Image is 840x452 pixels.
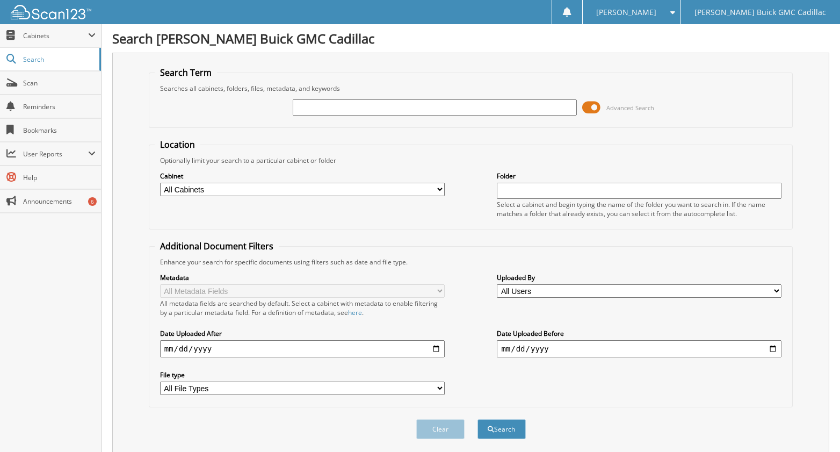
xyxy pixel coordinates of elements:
[497,200,781,218] div: Select a cabinet and begin typing the name of the folder you want to search in. If the name match...
[596,9,656,16] span: [PERSON_NAME]
[23,173,96,182] span: Help
[160,370,445,379] label: File type
[23,102,96,111] span: Reminders
[155,67,217,78] legend: Search Term
[606,104,654,112] span: Advanced Search
[155,240,279,252] legend: Additional Document Filters
[497,273,781,282] label: Uploaded By
[23,55,94,64] span: Search
[155,84,787,93] div: Searches all cabinets, folders, files, metadata, and keywords
[160,171,445,181] label: Cabinet
[155,139,200,150] legend: Location
[11,5,91,19] img: scan123-logo-white.svg
[497,171,781,181] label: Folder
[348,308,362,317] a: here
[23,149,88,159] span: User Reports
[23,31,88,40] span: Cabinets
[416,419,465,439] button: Clear
[160,273,445,282] label: Metadata
[160,299,445,317] div: All metadata fields are searched by default. Select a cabinet with metadata to enable filtering b...
[160,340,445,357] input: start
[160,329,445,338] label: Date Uploaded After
[112,30,829,47] h1: Search [PERSON_NAME] Buick GMC Cadillac
[23,197,96,206] span: Announcements
[497,329,781,338] label: Date Uploaded Before
[155,156,787,165] div: Optionally limit your search to a particular cabinet or folder
[23,78,96,88] span: Scan
[786,400,840,452] iframe: Chat Widget
[477,419,526,439] button: Search
[88,197,97,206] div: 6
[694,9,826,16] span: [PERSON_NAME] Buick GMC Cadillac
[23,126,96,135] span: Bookmarks
[497,340,781,357] input: end
[155,257,787,267] div: Enhance your search for specific documents using filters such as date and file type.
